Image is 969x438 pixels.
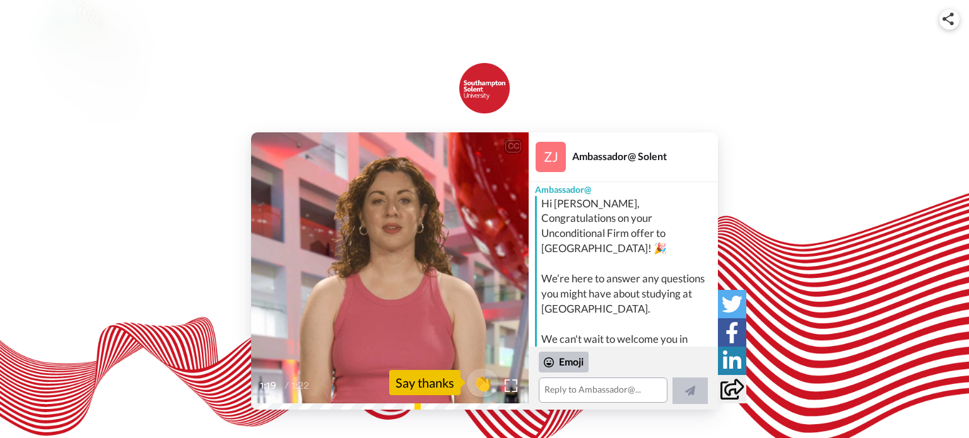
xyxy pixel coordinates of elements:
span: 1:19 [260,378,282,393]
div: CC [505,140,521,153]
img: Solent University logo [459,63,510,113]
div: Say thanks [389,370,461,395]
div: Ambassador@ Solent [572,150,717,162]
img: ic_share.svg [943,13,954,25]
div: Hi [PERSON_NAME], Congratulations on your Unconditional Firm offer to [GEOGRAPHIC_DATA]! 🎉 We’re ... [541,196,715,362]
span: 1:22 [291,378,314,393]
button: 👏 [467,369,498,397]
span: 👏 [467,372,498,393]
div: Ambassador@ [529,177,718,196]
img: Full screen [505,379,517,392]
img: Profile Image [536,142,566,172]
div: Emoji [539,352,589,372]
span: / [285,378,289,393]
